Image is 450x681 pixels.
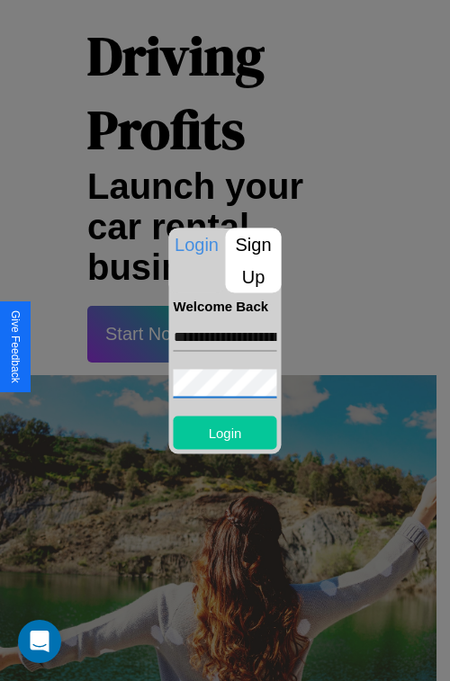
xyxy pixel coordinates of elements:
button: Login [174,416,277,449]
div: Give Feedback [9,310,22,383]
p: Sign Up [226,228,282,292]
div: Open Intercom Messenger [18,620,61,663]
p: Login [169,228,225,260]
h4: Welcome Back [174,298,277,313]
